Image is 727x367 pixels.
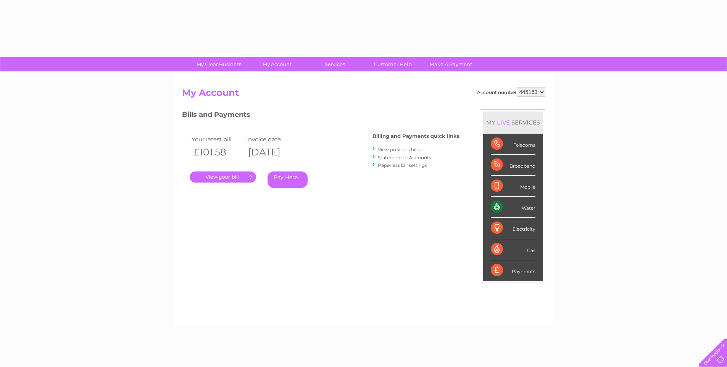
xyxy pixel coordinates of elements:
[361,57,424,71] a: Customer Help
[182,87,545,102] h2: My Account
[378,162,427,168] a: Paperless bill settings
[244,144,299,160] th: [DATE]
[419,57,482,71] a: Make A Payment
[190,144,245,160] th: £101.58
[182,109,459,123] h3: Bills and Payments
[372,133,459,139] h4: Billing and Payments quick links
[491,134,535,155] div: Telecoms
[378,147,420,152] a: View previous bills
[187,57,250,71] a: My Clear Business
[190,171,256,183] a: .
[303,57,366,71] a: Services
[477,87,545,97] div: Account number
[491,218,535,239] div: Electricity
[378,155,431,160] a: Statement of Accounts
[190,134,245,144] td: Your latest bill
[491,155,535,176] div: Broadband
[491,176,535,197] div: Mobile
[245,57,308,71] a: My Account
[491,239,535,260] div: Gas
[491,197,535,218] div: Water
[268,171,308,188] a: Pay Here
[491,260,535,281] div: Payments
[483,112,543,133] div: MY SERVICES
[244,134,299,144] td: Invoice date
[495,119,511,126] div: LIVE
